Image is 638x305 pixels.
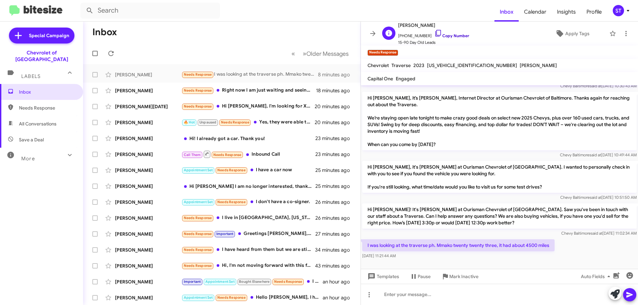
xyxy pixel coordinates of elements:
[589,152,601,157] span: said at
[184,88,212,93] span: Needs Response
[560,195,637,200] span: Chevy Baltimore [DATE] 10:51:50 AM
[115,119,181,126] div: [PERSON_NAME]
[181,230,315,238] div: Greetings [PERSON_NAME], Not sure I follow. Help with what exactly?
[184,104,212,109] span: Needs Response
[19,105,75,111] span: Needs Response
[396,76,415,82] span: Engaged
[519,2,552,22] a: Calendar
[362,92,637,150] p: Hi [PERSON_NAME], it’s [PERSON_NAME], Internet Director at Ourisman Chevrolet of Baltimore. Thank...
[19,136,44,143] span: Save a Deal
[581,2,607,22] a: Profile
[591,231,602,236] span: said at
[115,263,181,269] div: [PERSON_NAME]
[184,279,201,284] span: Important
[184,120,195,124] span: 🔥 Hot
[184,216,212,220] span: Needs Response
[413,62,424,68] span: 2023
[181,118,315,126] div: Yes, they were able to get a hold of me. I am no longer looking for a Trax at the moment
[315,231,355,237] div: 27 minutes ago
[538,28,606,39] button: Apply Tags
[315,263,355,269] div: 43 minutes ago
[494,2,519,22] a: Inbox
[299,47,353,60] button: Next
[181,183,315,190] div: Hi [PERSON_NAME] I am no longer interested, thank you!
[184,168,213,172] span: Appointment Set
[520,62,557,68] span: [PERSON_NAME]
[221,120,249,124] span: Needs Response
[368,50,398,56] small: Needs Response
[560,83,637,88] span: Chevy Baltimore [DATE] 10:30:43 AM
[449,270,478,282] span: Mark Inactive
[239,279,269,284] span: Bought Elsewhere
[181,278,323,285] div: I already bought a 2025 equinox from ourisman Chevrolet of [PERSON_NAME] since you all couldn't a...
[199,120,217,124] span: Unpaused
[398,29,469,39] span: [PHONE_NUMBER]
[590,83,601,88] span: said at
[181,246,315,254] div: I have heard from them but we are still about a month away from buying anything
[287,47,299,60] button: Previous
[115,215,181,221] div: [PERSON_NAME]
[184,232,212,236] span: Needs Response
[92,27,117,38] h1: Inbox
[217,200,246,204] span: Needs Response
[368,62,389,68] span: Chevrolet
[434,33,469,38] a: Copy Number
[552,2,581,22] a: Insights
[315,135,355,142] div: 23 minutes ago
[315,119,355,126] div: 20 minutes ago
[590,195,601,200] span: said at
[560,152,637,157] span: Chevy Baltimore [DATE] 10:49:44 AM
[361,270,404,282] button: Templates
[9,28,74,43] a: Special Campaign
[362,239,555,251] p: I was looking at the traverse ph. Mmako twenty twenty three, it had about 4500 miles
[181,214,315,222] div: I live in [GEOGRAPHIC_DATA], [US_STATE]
[115,247,181,253] div: [PERSON_NAME]
[316,87,355,94] div: 18 minutes ago
[216,232,234,236] span: Important
[213,153,242,157] span: Needs Response
[323,294,355,301] div: an hour ago
[613,5,624,16] div: ST
[303,49,306,58] span: »
[362,203,637,229] p: Hi [PERSON_NAME]! It's [PERSON_NAME] at Ourisman Chevrolet of [GEOGRAPHIC_DATA]. Saw you've been ...
[181,135,315,142] div: Hi! I already got a car. Thank you!
[315,103,355,110] div: 20 minutes ago
[315,167,355,174] div: 25 minutes ago
[315,215,355,221] div: 26 minutes ago
[306,50,349,57] span: Older Messages
[288,47,353,60] nav: Page navigation example
[398,39,469,46] span: 15-90 Day Old Leads
[181,87,316,94] div: Right now I am just waiting and seeing if lease offers become more attractive than they are right...
[398,21,469,29] span: [PERSON_NAME]
[181,294,323,301] div: Hello [PERSON_NAME], I have changed the plan of buying a car due to some personal reasons, so won...
[21,73,41,79] span: Labels
[427,62,517,68] span: [US_VEHICLE_IDENTIFICATION_NUMBER]
[115,167,181,174] div: [PERSON_NAME]
[217,168,246,172] span: Needs Response
[315,183,355,190] div: 25 minutes ago
[366,270,399,282] span: Templates
[184,72,212,77] span: Needs Response
[391,62,411,68] span: Traverse
[205,279,235,284] span: Appointment Set
[115,231,181,237] div: [PERSON_NAME]
[115,71,181,78] div: [PERSON_NAME]
[184,295,213,300] span: Appointment Set
[318,71,355,78] div: 8 minutes ago
[184,200,213,204] span: Appointment Set
[115,294,181,301] div: [PERSON_NAME]
[184,153,201,157] span: Call Them
[181,262,315,269] div: Hi, I'm not moving forward with this for now. Thank you
[362,161,637,193] p: Hi [PERSON_NAME], it's [PERSON_NAME] at Ourisman Chevrolet of [GEOGRAPHIC_DATA]. I wanted to pers...
[315,247,355,253] div: 34 minutes ago
[115,183,181,190] div: [PERSON_NAME]
[362,253,396,258] span: [DATE] 11:21:44 AM
[436,270,484,282] button: Mark Inactive
[561,231,637,236] span: Chevy Baltimore [DATE] 11:02:34 AM
[181,71,318,78] div: I was looking at the traverse ph. Mmako twenty twenty three, it had about 4500 miles
[19,120,56,127] span: All Conversations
